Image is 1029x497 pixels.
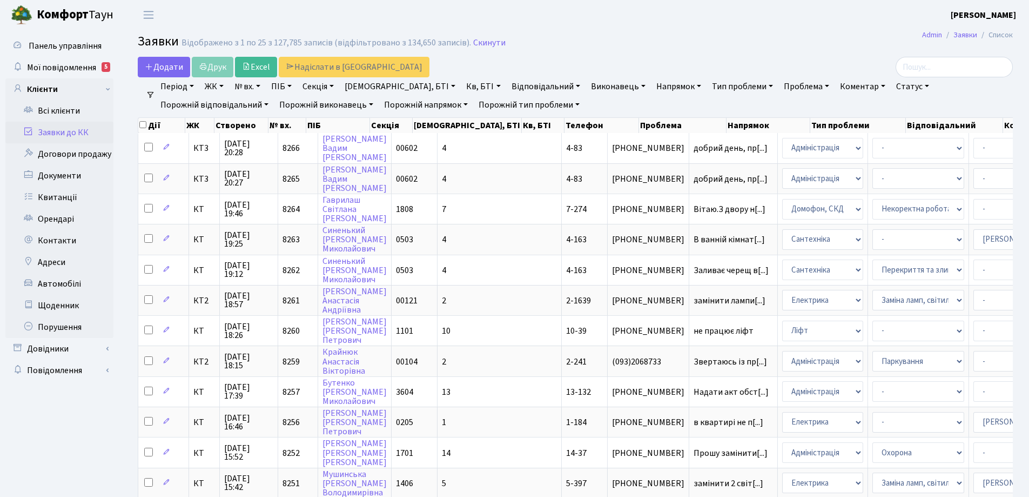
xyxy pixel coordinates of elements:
a: Порожній відповідальний [156,96,273,114]
a: Клієнти [5,78,113,100]
span: 14-37 [566,447,587,459]
span: КТ3 [193,144,215,153]
div: 5 [102,62,110,72]
span: 8262 [283,264,300,276]
a: [PERSON_NAME]АнастасіяАндріївна [322,286,387,316]
a: Кв, БТІ [462,77,505,96]
b: [PERSON_NAME] [951,9,1016,21]
span: [PHONE_NUMBER] [612,449,684,458]
span: Прошу замінити[...] [694,447,768,459]
span: 8265 [283,173,300,185]
span: 10 [442,325,450,337]
span: 5-397 [566,478,587,489]
a: Excel [235,57,277,77]
span: КТ [193,479,215,488]
span: [PHONE_NUMBER] [612,144,684,153]
span: 00121 [396,295,418,307]
span: Надати акт обст[...] [694,386,769,398]
span: КТ [193,235,215,244]
span: [DATE] 18:57 [224,291,273,309]
span: 2 [442,356,446,368]
a: [PERSON_NAME] [951,9,1016,22]
a: Порожній тип проблеми [474,96,584,114]
a: Автомобілі [5,273,113,295]
a: Порожній напрямок [380,96,472,114]
span: [DATE] 16:46 [224,414,273,431]
img: logo.png [11,4,32,26]
a: Скинути [473,38,506,48]
input: Пошук... [896,57,1013,77]
a: Щоденник [5,295,113,316]
a: Панель управління [5,35,113,57]
span: [PHONE_NUMBER] [612,296,684,305]
span: 1808 [396,203,413,215]
span: [DATE] 19:12 [224,261,273,279]
span: 5 [442,478,446,489]
a: [PERSON_NAME][PERSON_NAME][PERSON_NAME] [322,438,387,468]
a: Орендарі [5,208,113,230]
a: Бутенко[PERSON_NAME]Миколайович [322,377,387,407]
th: Проблема [639,118,727,133]
span: 4-83 [566,142,582,154]
th: [DEMOGRAPHIC_DATA], БТІ [413,118,522,133]
a: [PERSON_NAME]Вадим[PERSON_NAME] [322,164,387,194]
span: Звертаюсь із пр[...] [694,356,767,368]
span: [PHONE_NUMBER] [612,266,684,275]
span: замінити 2 світ[...] [694,478,763,489]
a: Заявки до КК [5,122,113,143]
span: Заливає черещ в[...] [694,264,769,276]
a: Документи [5,165,113,187]
span: [DATE] 19:46 [224,201,273,218]
div: Відображено з 1 по 25 з 127,785 записів (відфільтровано з 134,650 записів). [181,38,471,48]
span: [DATE] 15:52 [224,444,273,461]
span: [DATE] 17:39 [224,383,273,400]
span: 7 [442,203,446,215]
a: Відповідальний [507,77,584,96]
th: ПІБ [306,118,370,133]
span: 4-163 [566,264,587,276]
span: 14 [442,447,450,459]
span: не працює ліфт [694,327,773,335]
span: 8260 [283,325,300,337]
th: ЖК [185,118,214,133]
button: Переключити навігацію [135,6,162,24]
span: 8264 [283,203,300,215]
span: [DATE] 18:15 [224,353,273,370]
a: Тип проблеми [708,77,777,96]
span: 1-184 [566,416,587,428]
a: ПІБ [267,77,296,96]
span: 13-132 [566,386,591,398]
span: [PHONE_NUMBER] [612,205,684,214]
th: Відповідальний [906,118,1003,133]
a: Всі клієнти [5,100,113,122]
span: 1101 [396,325,413,337]
span: 8251 [283,478,300,489]
span: 4-163 [566,234,587,246]
a: Заявки [953,29,977,41]
th: Секція [370,118,413,133]
span: Мої повідомлення [27,62,96,74]
span: КТ3 [193,175,215,183]
th: Напрямок [727,118,810,133]
span: [PHONE_NUMBER] [612,235,684,244]
b: Комфорт [37,6,89,23]
span: 0503 [396,234,413,246]
span: 4 [442,142,446,154]
span: [DATE] 20:28 [224,140,273,157]
span: 4 [442,264,446,276]
span: [DATE] 20:27 [224,170,273,187]
span: 8256 [283,416,300,428]
span: 0503 [396,264,413,276]
span: КТ [193,327,215,335]
span: Додати [145,61,183,73]
a: Секція [298,77,338,96]
a: Контакти [5,230,113,251]
a: Довідники [5,338,113,360]
span: 4 [442,234,446,246]
a: КрайнюкАнастасіяВікторівна [322,347,365,377]
a: Порушення [5,316,113,338]
span: 8263 [283,234,300,246]
a: Виконавець [587,77,650,96]
span: [PHONE_NUMBER] [612,388,684,396]
span: КТ [193,266,215,275]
